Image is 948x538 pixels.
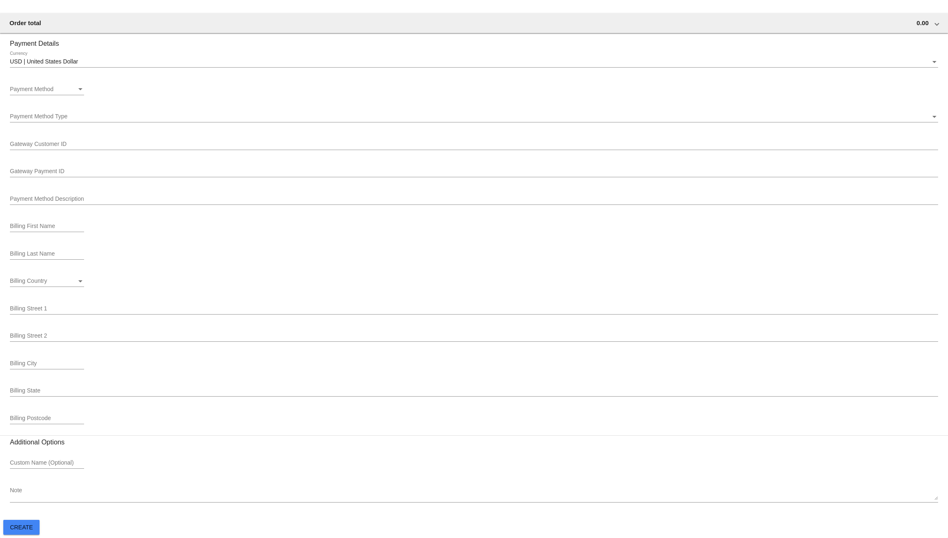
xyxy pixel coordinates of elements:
[10,33,938,47] h3: Payment Details
[9,19,41,26] span: Order total
[10,141,938,148] input: Gateway Customer ID
[917,19,929,26] span: 0.00
[10,415,84,422] input: Billing Postcode
[10,168,938,175] input: Gateway Payment ID
[10,460,84,466] input: Custom Name (Optional)
[10,223,84,230] input: Billing First Name
[10,333,938,339] input: Billing Street 2
[10,196,938,202] input: Payment Method Description
[10,59,938,65] mat-select: Currency
[10,113,68,120] span: Payment Method Type
[10,113,938,120] mat-select: Payment Method Type
[10,388,938,394] input: Billing State
[10,86,54,92] span: Payment Method
[10,86,84,93] mat-select: Payment Method
[10,278,84,284] mat-select: Billing Country
[10,360,84,367] input: Billing City
[10,277,47,284] span: Billing Country
[10,438,938,446] h3: Additional Options
[3,520,40,535] button: Create
[10,524,33,531] span: Create
[10,251,84,257] input: Billing Last Name
[10,305,938,312] input: Billing Street 1
[10,58,78,65] span: USD | United States Dollar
